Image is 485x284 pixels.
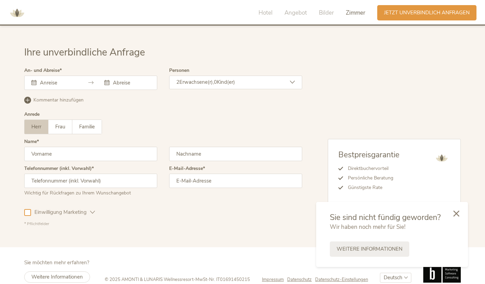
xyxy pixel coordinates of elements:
span: - [193,277,195,283]
a: Datenschutz-Einstellungen [315,277,368,283]
a: Impressum [262,277,287,283]
a: Weitere Informationen [330,241,409,257]
input: Vorname [24,147,157,161]
span: Kommentar hinzufügen [33,97,84,104]
span: Ihre unverbindliche Anfrage [24,46,145,59]
span: Frau [55,123,65,130]
span: Weitere Informationen [337,246,402,253]
div: Anrede [24,112,40,117]
input: Anreise [38,79,77,86]
div: * Pflichtfelder [24,221,302,227]
span: Einwilligung Marketing [31,209,90,216]
li: Direktbuchervorteil [343,164,399,173]
span: Sie sind nicht fündig geworden? [330,212,441,223]
span: Sie möchten mehr erfahren? [24,259,89,266]
span: Zimmer [346,9,365,17]
span: Kind(er) [217,79,235,85]
label: E-Mail-Adresse [169,166,205,171]
span: Weitere Informationen [31,273,83,280]
a: Weitere Informationen [24,271,90,283]
span: MwSt-Nr. IT01691450215 [195,277,250,283]
span: Angebot [284,9,307,17]
span: Wir haben noch mehr für Sie! [330,223,406,231]
a: AMONTI & LUNARIS Wellnessresort [7,10,27,15]
li: Persönliche Beratung [343,173,399,183]
span: Erwachsene(r), [179,79,214,85]
div: Wichtig für Rückfragen zu Ihrem Wunschangebot [24,188,157,196]
img: Brandnamic GmbH | Leading Hospitality Solutions [423,259,461,283]
label: Name [24,139,39,144]
span: Bestpreisgarantie [338,149,399,160]
input: Abreise [111,79,150,86]
span: 2 [176,79,179,85]
input: E-Mail-Adresse [169,174,302,188]
span: © 2025 AMONTI & LUNARIS Wellnessresort [105,277,193,283]
img: AMONTI & LUNARIS Wellnessresort [7,3,27,23]
label: Telefonnummer (inkl. Vorwahl) [24,166,94,171]
span: Datenschutz [287,277,312,283]
span: 0 [214,79,217,85]
span: Hotel [259,9,273,17]
label: Personen [169,68,189,73]
span: Bilder [319,9,334,17]
input: Nachname [169,147,302,161]
span: Familie [79,123,95,130]
img: AMONTI & LUNARIS Wellnessresort [433,149,450,167]
span: Jetzt unverbindlich anfragen [384,9,470,16]
span: Herr [31,123,41,130]
a: Datenschutz [287,277,315,283]
span: Impressum [262,277,284,283]
li: Günstigste Rate [343,183,399,192]
label: An- und Abreise [24,68,62,73]
input: Telefonnummer (inkl. Vorwahl) [24,174,157,188]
